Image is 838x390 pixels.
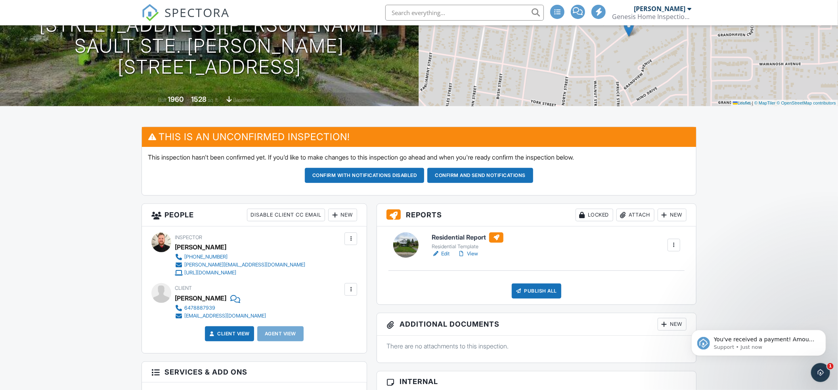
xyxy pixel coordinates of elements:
span: Client [175,285,192,291]
div: Locked [576,209,613,221]
p: There are no attachments to this inspection. [386,342,687,350]
span: | [752,101,753,105]
h3: Services & Add ons [142,362,367,382]
button: Confirm and send notifications [427,168,533,183]
span: 1 [827,363,834,369]
div: [PERSON_NAME][EMAIL_ADDRESS][DOMAIN_NAME] [184,262,305,268]
button: Confirm with notifications disabled [305,168,425,183]
a: 6478887939 [175,304,266,312]
a: [URL][DOMAIN_NAME] [175,269,305,277]
a: © OpenStreetMap contributors [777,101,836,105]
div: 6478887939 [184,305,215,311]
span: Inspector [175,234,202,240]
h1: [STREET_ADDRESS][PERSON_NAME] Sault Ste. [PERSON_NAME][STREET_ADDRESS] [13,15,406,77]
p: Message from Support, sent Just now [34,30,137,38]
span: You've received a payment! Amount CAD$250.00 Fee CAD$0.00 Net CAD$250.00 Transaction # Inspection... [34,23,135,68]
div: 1528 [191,95,207,103]
p: This inspection hasn't been confirmed yet. If you'd like to make changes to this inspection go ah... [148,153,690,162]
a: [EMAIL_ADDRESS][DOMAIN_NAME] [175,312,266,320]
div: [URL][DOMAIN_NAME] [184,270,236,276]
a: Client View [208,330,250,338]
iframe: Intercom notifications message [679,313,838,369]
a: Edit [432,250,450,258]
h3: People [142,204,367,226]
div: Genesis Home Inspections [612,13,691,21]
div: Attach [616,209,654,221]
div: 1960 [168,95,184,103]
span: SPECTORA [165,4,230,21]
h3: Additional Documents [377,313,696,336]
div: New [328,209,357,221]
a: [PHONE_NUMBER] [175,253,305,261]
a: SPECTORA [142,11,230,27]
span: basement [233,97,255,103]
div: [EMAIL_ADDRESS][DOMAIN_NAME] [184,313,266,319]
img: The Best Home Inspection Software - Spectora [142,4,159,21]
img: Marker [624,21,634,37]
span: sq. ft. [208,97,219,103]
span: Built [158,97,167,103]
h3: This is an Unconfirmed Inspection! [142,127,696,146]
iframe: Intercom live chat [811,363,830,382]
h6: Residential Report [432,232,503,243]
a: View [457,250,478,258]
div: Publish All [512,283,561,299]
div: Disable Client CC Email [247,209,325,221]
div: New [658,209,687,221]
h3: Reports [377,204,696,226]
div: Residential Template [432,244,503,250]
div: [PERSON_NAME] [175,241,226,253]
div: New [658,318,687,331]
div: [PERSON_NAME] [175,292,226,304]
a: Residential Report Residential Template [432,232,503,250]
input: Search everything... [385,5,544,21]
div: [PERSON_NAME] [634,5,685,13]
a: Leaflet [733,101,751,105]
a: © MapTiler [754,101,776,105]
a: [PERSON_NAME][EMAIL_ADDRESS][DOMAIN_NAME] [175,261,305,269]
div: [PHONE_NUMBER] [184,254,228,260]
